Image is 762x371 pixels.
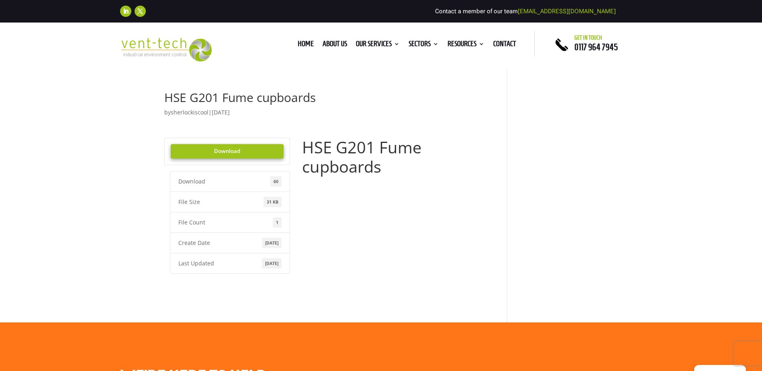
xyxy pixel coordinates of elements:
a: sherlockiscool [171,108,208,116]
p: by | [164,108,484,123]
li: Create Date [170,232,290,253]
img: 2023-09-27T08_35_16.549ZVENT-TECH---Clear-background [120,38,212,61]
span: Contact a member of our team [435,8,616,15]
a: Follow on LinkedIn [120,6,131,17]
a: Follow on X [135,6,146,17]
a: 0117 964 7945 [574,42,618,52]
h1: HSE G201 Fume cupboards [164,92,484,108]
a: Sectors [409,41,439,50]
a: Contact [493,41,516,50]
li: File Size [170,192,290,212]
span: 60 [270,176,282,187]
a: Resources [447,41,484,50]
span: [DATE] [262,238,282,248]
span: 31 KB [264,197,282,207]
span: [DATE] [212,108,230,116]
li: Last Updated [170,253,290,274]
span: 1 [273,217,282,228]
h1: HSE G201 Fume cupboards [302,138,483,180]
a: Download [171,144,284,159]
a: Home [298,41,314,50]
span: [DATE] [262,258,282,269]
a: Our Services [356,41,400,50]
a: [EMAIL_ADDRESS][DOMAIN_NAME] [518,8,616,15]
a: About us [323,41,347,50]
span: Get in touch [574,35,602,41]
li: File Count [170,212,290,233]
li: Download [170,171,290,192]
